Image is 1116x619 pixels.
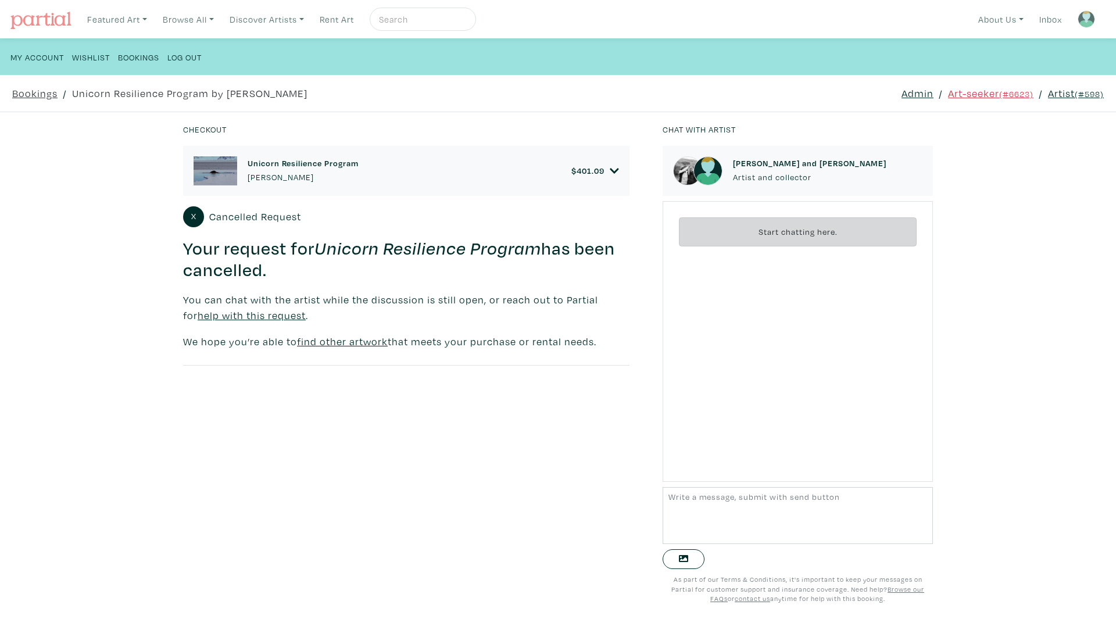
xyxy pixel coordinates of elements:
p: You can chat with the artist while the discussion is still open, or reach out to Partial for . [183,292,629,323]
small: X [191,212,196,220]
img: avatar.png [1078,10,1095,28]
small: (#598) [1075,88,1104,99]
img: phpThumb.php [673,156,702,185]
em: Unicorn Resilience Program [314,238,541,259]
a: Bookings [12,85,58,101]
span: 401.09 [577,165,604,176]
a: contact us [735,594,770,603]
img: avatar.png [693,156,722,185]
a: Browse our FAQs [710,585,924,603]
span: / [939,85,943,101]
small: (#6623) [999,88,1033,99]
a: Discover Artists [224,8,309,31]
a: Admin [902,85,933,101]
a: Featured Art [82,8,152,31]
h6: Unicorn Resilience Program [248,158,359,168]
a: About Us [973,8,1029,31]
a: help with this request [198,309,306,322]
small: Chat with artist [663,124,736,135]
a: Wishlist [72,49,110,65]
h6: [PERSON_NAME] and [PERSON_NAME] [733,158,886,168]
div: Start chatting here. [679,217,917,247]
small: As part of our Terms & Conditions, it's important to keep your messages on Partial for customer s... [671,575,924,603]
p: [PERSON_NAME] [248,171,359,184]
a: Browse All [158,8,219,31]
p: Artist and collector [733,171,886,184]
span: / [1039,85,1043,101]
a: Log Out [167,49,202,65]
a: Bookings [118,49,159,65]
small: Checkout [183,124,227,135]
a: Rent Art [314,8,359,31]
small: Wishlist [72,52,110,63]
img: phpThumb.php [194,156,237,185]
a: Art-seeker(#6623) [948,85,1033,101]
h3: Your request for has been cancelled. [183,238,629,282]
small: Log Out [167,52,202,63]
a: My Account [10,49,64,65]
span: Cancelled Request [209,209,301,224]
span: / [63,85,67,101]
p: We hope you’re able to that meets your purchase or rental needs. [183,334,629,349]
small: My Account [10,52,64,63]
small: Bookings [118,52,159,63]
a: Artist(#598) [1048,85,1104,101]
a: $401.09 [571,166,619,176]
h6: $ [571,166,604,176]
a: Unicorn Resilience Program [PERSON_NAME] [248,158,359,183]
a: Unicorn Resilience Program by [PERSON_NAME] [72,85,307,101]
input: Search [378,12,465,27]
a: find other artwork [297,335,388,348]
a: Inbox [1034,8,1067,31]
